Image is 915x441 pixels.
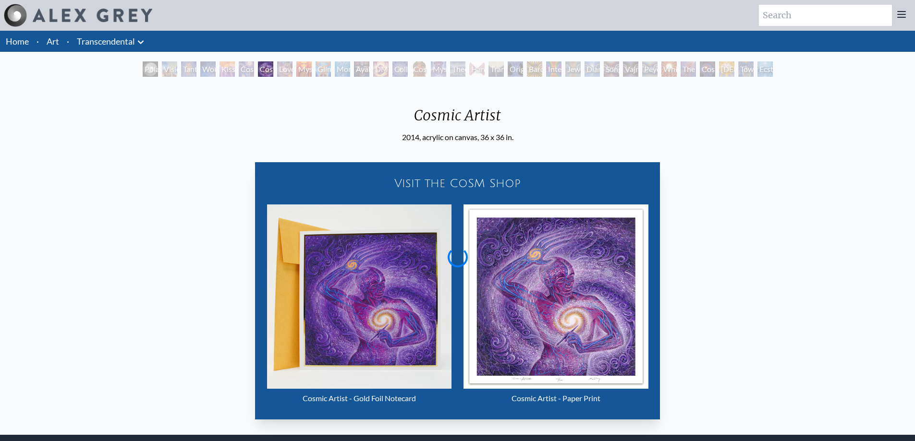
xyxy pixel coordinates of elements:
div: Cosmic Creativity [239,61,254,77]
a: Home [6,36,29,47]
div: Polar Unity Spiral [143,61,158,77]
div: Love is a Cosmic Force [277,61,293,77]
div: Peyote Being [642,61,658,77]
div: Diamond Being [585,61,600,77]
input: Search [759,5,892,26]
div: Tantra [181,61,196,77]
div: Original Face [508,61,523,77]
a: Cosmic Artist - Paper Print [464,204,649,408]
div: Bardo Being [527,61,542,77]
div: Cosmic [DEMOGRAPHIC_DATA] [412,61,427,77]
a: Transcendental [77,35,135,48]
div: [DEMOGRAPHIC_DATA] [719,61,734,77]
img: Cosmic Artist - Paper Print [464,204,649,389]
div: Mystic Eye [431,61,446,77]
li: · [63,31,73,52]
div: Vajra Being [623,61,638,77]
div: Ecstasy [757,61,773,77]
div: Transfiguration [488,61,504,77]
div: Mysteriosa 2 [296,61,312,77]
div: Kiss of the [MEDICAL_DATA] [220,61,235,77]
div: Wonder [200,61,216,77]
div: Hands that See [469,61,485,77]
div: Collective Vision [392,61,408,77]
div: Glimpsing the Empyrean [316,61,331,77]
div: Cosmic Artist [402,107,513,131]
a: Visit the CoSM Shop [261,168,655,199]
div: Theologue [450,61,465,77]
div: Jewel Being [565,61,581,77]
div: Song of Vajra Being [604,61,619,77]
div: Cosmic Consciousness [700,61,715,77]
img: Cosmic Artist - Gold Foil Notecard [267,204,451,389]
div: Visionary Origin of Language [162,61,177,77]
div: 2014, acrylic on canvas, 36 x 36 in. [402,131,513,143]
a: Cosmic Artist - Gold Foil Notecard [267,204,452,408]
div: The Great Turn [681,61,696,77]
div: White Light [661,61,677,77]
div: Interbeing [546,61,561,77]
div: DMT - The Spirit Molecule [373,61,389,77]
div: Toward the One [738,61,754,77]
li: · [33,31,43,52]
a: Art [47,35,59,48]
div: Cosmic Artist [258,61,273,77]
div: Cosmic Artist - Gold Foil Notecard [267,389,452,408]
div: Cosmic Artist - Paper Print [464,389,649,408]
div: Monochord [335,61,350,77]
div: Ayahuasca Visitation [354,61,369,77]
